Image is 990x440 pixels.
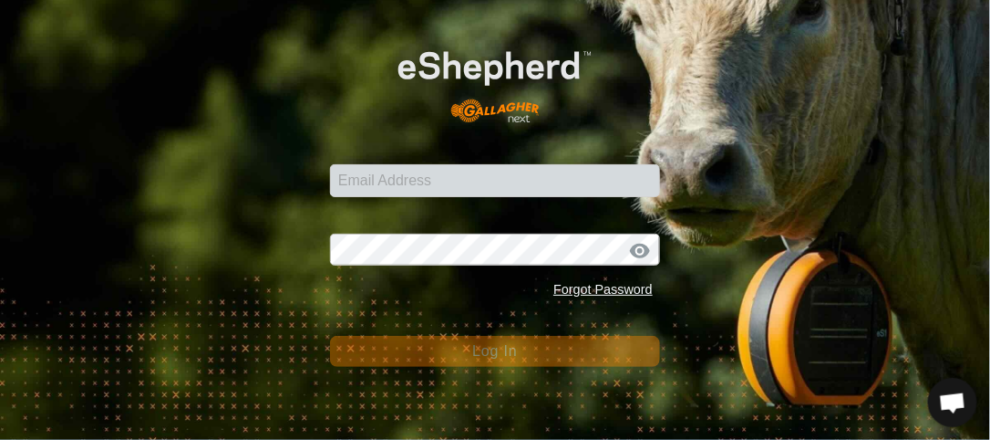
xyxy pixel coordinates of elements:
input: Email Address [330,164,660,197]
div: Open chat [928,378,977,427]
span: Log In [472,343,517,359]
button: Log In [330,336,660,367]
img: E-shepherd Logo [363,24,627,136]
a: Forgot Password [553,282,653,297]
